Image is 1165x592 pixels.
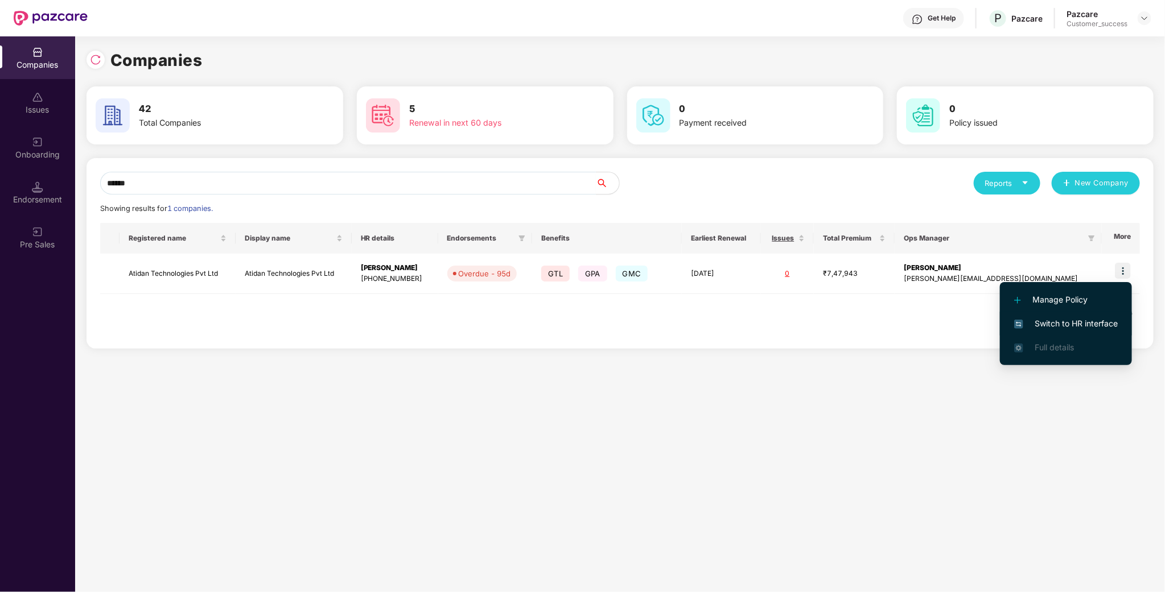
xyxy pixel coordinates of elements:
div: Customer_success [1067,19,1127,28]
button: search [596,172,620,194]
div: Get Help [928,14,956,23]
span: Issues [770,234,796,243]
h3: 0 [680,102,835,117]
td: [DATE] [682,254,761,294]
img: svg+xml;base64,PHN2ZyBpZD0iSGVscC0zMngzMiIgeG1sbnM9Imh0dHA6Ly93d3cudzMub3JnLzIwMDAvc3ZnIiB3aWR0aD... [912,14,923,25]
span: 1 companies. [167,204,213,213]
div: [PERSON_NAME] [904,263,1093,274]
th: Benefits [532,223,682,254]
img: svg+xml;base64,PHN2ZyB4bWxucz0iaHR0cDovL3d3dy53My5vcmcvMjAwMC9zdmciIHdpZHRoPSI2MCIgaGVpZ2h0PSI2MC... [636,98,670,133]
button: plusNew Company [1052,172,1140,194]
img: svg+xml;base64,PHN2ZyBpZD0iQ29tcGFuaWVzIiB4bWxucz0iaHR0cDovL3d3dy53My5vcmcvMjAwMC9zdmciIHdpZHRoPS... [32,47,43,58]
span: GTL [541,266,570,281]
span: New Company [1075,177,1129,189]
h3: 5 [409,102,565,117]
div: Reports [985,177,1029,189]
img: svg+xml;base64,PHN2ZyBpZD0iRHJvcGRvd24tMzJ4MzIiIHhtbG5zPSJodHRwOi8vd3d3LnczLm9yZy8yMDAwL3N2ZyIgd2... [1140,14,1149,23]
td: Atidan Technologies Pvt Ltd [120,254,236,294]
td: Atidan Technologies Pvt Ltd [236,254,352,294]
span: Endorsements [447,234,514,243]
div: Pazcare [1011,13,1043,24]
th: Total Premium [814,223,895,254]
img: svg+xml;base64,PHN2ZyB3aWR0aD0iMjAiIGhlaWdodD0iMjAiIHZpZXdCb3g9IjAgMCAyMCAyMCIgZmlsbD0ibm9uZSIgeG... [32,136,43,148]
span: filter [516,231,528,245]
div: 0 [770,268,805,279]
span: Registered name [129,234,218,243]
th: More [1102,223,1140,254]
h3: 42 [139,102,295,117]
span: plus [1063,179,1071,188]
span: Display name [245,234,334,243]
div: [PERSON_NAME] [361,263,429,274]
div: Renewal in next 60 days [409,117,565,129]
span: caret-down [1022,179,1029,187]
img: svg+xml;base64,PHN2ZyB3aWR0aD0iMjAiIGhlaWdodD0iMjAiIHZpZXdCb3g9IjAgMCAyMCAyMCIgZmlsbD0ibm9uZSIgeG... [32,226,43,238]
span: filter [1088,235,1095,242]
span: filter [1086,231,1097,245]
span: Showing results for [100,204,213,213]
span: Switch to HR interface [1014,317,1118,330]
div: Overdue - 95d [459,268,511,279]
div: ₹7,47,943 [823,268,886,279]
span: GMC [616,266,648,281]
div: Pazcare [1067,9,1127,19]
h3: 0 [949,102,1105,117]
div: Policy issued [949,117,1105,129]
th: Earliest Renewal [682,223,761,254]
span: Ops Manager [904,234,1084,243]
img: svg+xml;base64,PHN2ZyB3aWR0aD0iMTQuNSIgaGVpZ2h0PSIxNC41IiB2aWV3Qm94PSIwIDAgMTYgMTYiIGZpbGw9Im5vbm... [32,181,43,193]
span: GPA [578,266,607,281]
div: Total Companies [139,117,295,129]
th: Display name [236,223,352,254]
h1: Companies [110,48,203,73]
img: svg+xml;base64,PHN2ZyB4bWxucz0iaHR0cDovL3d3dy53My5vcmcvMjAwMC9zdmciIHdpZHRoPSIxNiIgaGVpZ2h0PSIxNi... [1014,320,1023,329]
img: icon [1115,263,1131,279]
img: svg+xml;base64,PHN2ZyB4bWxucz0iaHR0cDovL3d3dy53My5vcmcvMjAwMC9zdmciIHdpZHRoPSI2MCIgaGVpZ2h0PSI2MC... [366,98,400,133]
img: svg+xml;base64,PHN2ZyB4bWxucz0iaHR0cDovL3d3dy53My5vcmcvMjAwMC9zdmciIHdpZHRoPSI2MCIgaGVpZ2h0PSI2MC... [96,98,130,133]
span: Manage Policy [1014,293,1118,306]
th: Registered name [120,223,236,254]
img: New Pazcare Logo [14,11,88,26]
div: Payment received [680,117,835,129]
img: svg+xml;base64,PHN2ZyB4bWxucz0iaHR0cDovL3d3dy53My5vcmcvMjAwMC9zdmciIHdpZHRoPSI2MCIgaGVpZ2h0PSI2MC... [906,98,940,133]
img: svg+xml;base64,PHN2ZyBpZD0iUmVsb2FkLTMyeDMyIiB4bWxucz0iaHR0cDovL3d3dy53My5vcmcvMjAwMC9zdmciIHdpZH... [90,54,101,65]
span: Full details [1035,342,1074,352]
span: search [596,179,619,188]
img: svg+xml;base64,PHN2ZyB4bWxucz0iaHR0cDovL3d3dy53My5vcmcvMjAwMC9zdmciIHdpZHRoPSIxNi4zNjMiIGhlaWdodD... [1014,343,1023,353]
span: P [994,11,1002,25]
th: Issues [761,223,814,254]
th: HR details [352,223,438,254]
div: [PHONE_NUMBER] [361,274,429,284]
img: svg+xml;base64,PHN2ZyBpZD0iSXNzdWVzX2Rpc2FibGVkIiB4bWxucz0iaHR0cDovL3d3dy53My5vcmcvMjAwMC9zdmciIH... [32,92,43,103]
img: svg+xml;base64,PHN2ZyB4bWxucz0iaHR0cDovL3d3dy53My5vcmcvMjAwMC9zdmciIHdpZHRoPSIxMi4yMDEiIGhlaWdodD... [1014,297,1021,304]
span: Total Premium [823,234,877,243]
div: [PERSON_NAME][EMAIL_ADDRESS][DOMAIN_NAME] [904,274,1093,284]
span: filter [518,235,525,242]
